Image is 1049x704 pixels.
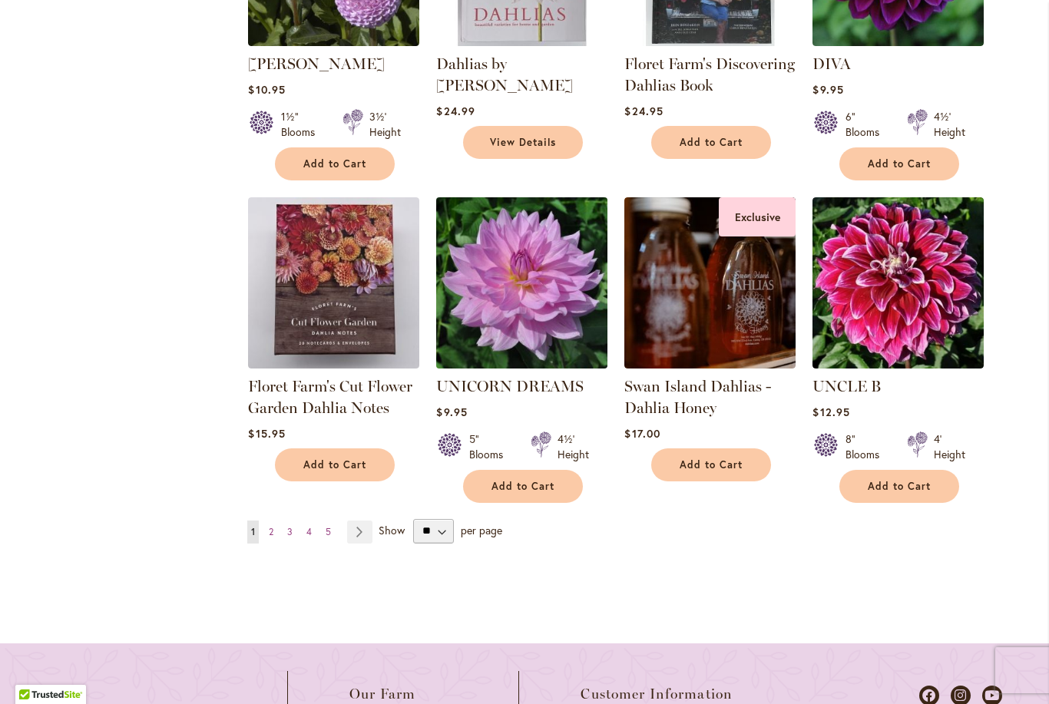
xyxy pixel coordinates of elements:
a: [PERSON_NAME] [248,55,385,73]
div: 6" Blooms [845,109,889,140]
img: Floret Farm's Cut Flower Garden Dahlia Notes - FRONT [248,197,419,369]
span: $24.99 [436,104,475,118]
a: Dahlias by Naomi Slade - FRONT [436,35,607,49]
div: 1½" Blooms [281,109,324,140]
img: Swan Island Dahlias - Dahlia Honey [624,197,796,369]
a: Floret Farm's Cut Flower Garden Dahlia Notes - FRONT [248,357,419,372]
span: per page [461,522,502,537]
a: 4 [303,521,316,544]
span: $17.00 [624,426,660,441]
a: Floret Farm's Discovering Dahlias Book [624,55,795,94]
span: 5 [326,526,331,537]
span: $9.95 [436,405,467,419]
img: UNICORN DREAMS [432,193,612,372]
div: 4½' Height [934,109,965,140]
span: 1 [251,526,255,537]
a: Floret Farm's Discovering Dahlias Book [624,35,796,49]
a: Swan Island Dahlias - Dahlia Honey [624,377,771,417]
span: Show [379,522,405,537]
div: 4' Height [934,431,965,462]
div: 4½' Height [558,431,589,462]
button: Add to Cart [463,470,583,503]
a: Swan Island Dahlias - Dahlia Honey Exclusive [624,357,796,372]
button: Add to Cart [275,147,395,180]
div: Exclusive [719,197,796,236]
span: Add to Cart [680,458,743,471]
span: View Details [490,136,556,149]
span: 4 [306,526,312,537]
a: Diva [812,35,984,49]
a: UNCLE B [812,377,881,395]
a: DIVA [812,55,851,73]
span: Customer Information [581,686,733,702]
span: Add to Cart [303,157,366,170]
img: Uncle B [812,197,984,369]
button: Add to Cart [839,470,959,503]
a: 3 [283,521,296,544]
span: Add to Cart [868,480,931,493]
span: $15.95 [248,426,285,441]
a: Dahlias by [PERSON_NAME] [436,55,573,94]
span: 3 [287,526,293,537]
span: $12.95 [812,405,849,419]
button: Add to Cart [839,147,959,180]
a: View Details [463,126,583,159]
button: Add to Cart [651,126,771,159]
span: $24.95 [624,104,663,118]
button: Add to Cart [651,448,771,481]
span: $9.95 [812,82,843,97]
div: 5" Blooms [469,431,512,462]
iframe: Launch Accessibility Center [12,649,55,692]
span: 2 [269,526,273,537]
a: Floret Farm's Cut Flower Garden Dahlia Notes [248,377,412,417]
a: 2 [265,521,277,544]
a: UNICORN DREAMS [436,357,607,372]
span: Our Farm [349,686,415,702]
div: 8" Blooms [845,431,889,462]
div: 3½' Height [369,109,401,140]
a: UNICORN DREAMS [436,377,584,395]
span: Add to Cart [303,458,366,471]
a: Uncle B [812,357,984,372]
button: Add to Cart [275,448,395,481]
span: Add to Cart [491,480,554,493]
a: FRANK HOLMES [248,35,419,49]
a: 5 [322,521,335,544]
span: Add to Cart [868,157,931,170]
span: Add to Cart [680,136,743,149]
span: $10.95 [248,82,285,97]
